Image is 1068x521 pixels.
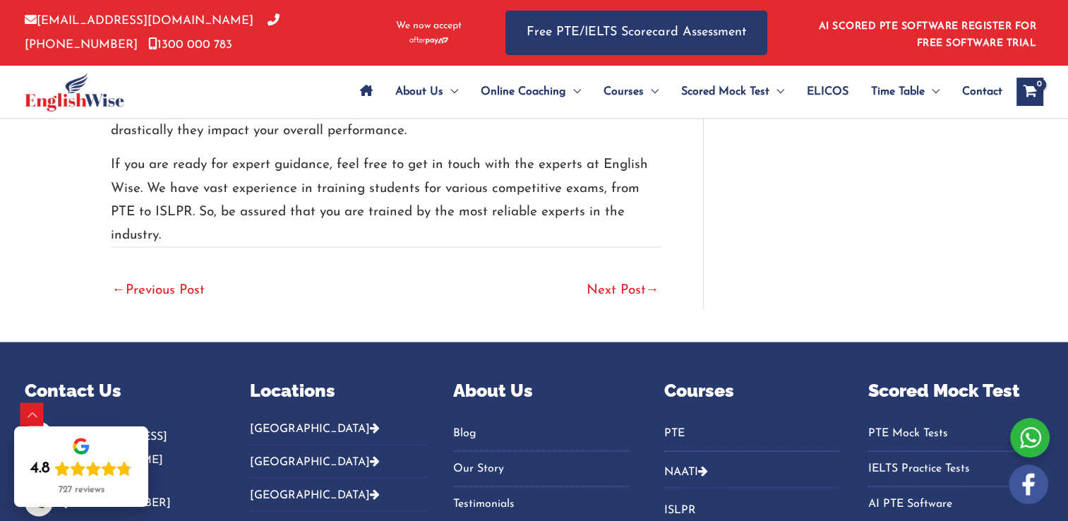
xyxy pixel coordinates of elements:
[250,378,426,405] p: Locations
[925,67,940,116] span: Menu Toggle
[868,378,1043,405] p: Scored Mock Test
[1009,465,1048,504] img: white-facebook.png
[769,67,784,116] span: Menu Toggle
[443,67,458,116] span: Menu Toggle
[111,247,661,309] nav: Post navigation
[868,457,1043,481] a: IELTS Practice Tests
[25,73,124,112] img: cropped-ew-logo
[384,67,469,116] a: About UsMenu Toggle
[453,457,629,481] a: Our Story
[670,67,796,116] a: Scored Mock TestMenu Toggle
[796,67,860,116] a: ELICOS
[664,467,698,478] a: NAATI
[646,284,659,297] span: →
[505,11,767,55] a: Free PTE/IELTS Scorecard Assessment
[481,67,566,116] span: Online Coaching
[962,67,1002,116] span: Contact
[681,67,769,116] span: Scored Mock Test
[453,378,629,405] p: About Us
[250,445,426,479] button: [GEOGRAPHIC_DATA]
[566,67,581,116] span: Menu Toggle
[349,67,1002,116] nav: Site Navigation: Main Menu
[664,378,840,405] p: Courses
[453,493,629,516] a: Testimonials
[30,459,132,479] div: Rating: 4.8 out of 5
[250,479,426,512] button: [GEOGRAPHIC_DATA]
[25,378,215,405] p: Contact Us
[592,67,670,116] a: CoursesMenu Toggle
[807,67,848,116] span: ELICOS
[604,67,644,116] span: Courses
[587,276,659,307] a: Next Post
[1016,78,1043,106] a: View Shopping Cart, empty
[868,422,1043,517] nav: Menu
[664,422,840,452] nav: Menu
[112,284,126,297] span: ←
[860,67,951,116] a: Time TableMenu Toggle
[409,37,448,44] img: Afterpay-Logo
[111,153,661,247] p: If you are ready for expert guidance, feel free to get in touch with the experts at English Wise....
[810,10,1043,56] aside: Header Widget 1
[250,422,426,445] button: [GEOGRAPHIC_DATA]
[396,19,462,33] span: We now accept
[819,21,1037,49] a: AI SCORED PTE SOFTWARE REGISTER FOR FREE SOFTWARE TRIAL
[868,493,1043,516] a: AI PTE Software
[868,422,1043,445] a: PTE Mock Tests
[871,67,925,116] span: Time Table
[25,15,253,27] a: [EMAIL_ADDRESS][DOMAIN_NAME]
[644,67,659,116] span: Menu Toggle
[25,15,280,50] a: [PHONE_NUMBER]
[453,422,629,445] a: Blog
[112,276,205,307] a: Previous Post
[59,484,104,496] div: 727 reviews
[664,455,840,489] button: NAATI
[148,39,232,51] a: 1300 000 783
[469,67,592,116] a: Online CoachingMenu Toggle
[951,67,1002,116] a: Contact
[395,67,443,116] span: About Us
[30,459,50,479] div: 4.8
[664,422,840,445] a: PTE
